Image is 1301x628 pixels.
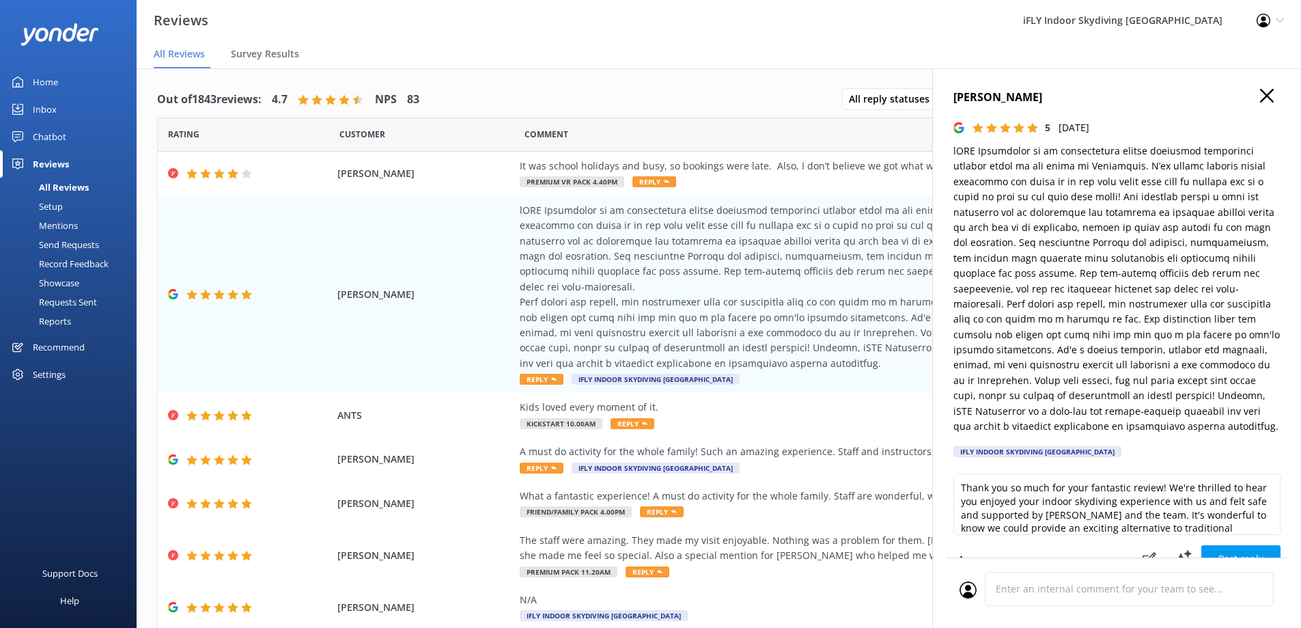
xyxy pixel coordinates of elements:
[8,178,137,197] a: All Reviews
[33,361,66,388] div: Settings
[33,68,58,96] div: Home
[8,178,89,197] div: All Reviews
[337,600,514,615] span: [PERSON_NAME]
[337,287,514,302] span: [PERSON_NAME]
[33,150,69,178] div: Reviews
[8,273,137,292] a: Showcase
[572,374,740,385] span: iFLY Indoor Skydiving [GEOGRAPHIC_DATA]
[520,418,602,429] span: Kickstart 10.00am
[33,123,66,150] div: Chatbot
[520,506,632,517] span: Friend/Family Pack 4.00pm
[953,144,1281,434] p: lORE Ipsumdolor si am consectetura elitse doeiusmod temporinci utlabor etdol ma ali enima mi Veni...
[8,197,63,216] div: Setup
[33,96,57,123] div: Inbox
[8,235,99,254] div: Send Requests
[1045,121,1050,134] span: 5
[8,292,97,312] div: Requests Sent
[337,452,514,467] span: [PERSON_NAME]
[375,91,397,109] h4: NPS
[520,489,1141,504] div: What a fantastic experience! A must do activity for the whole family. Staff are wonderful, we fel...
[520,176,624,187] span: Premium VR Pack 4.40pm
[520,374,563,385] span: Reply
[8,216,137,235] a: Mentions
[42,560,98,587] div: Support Docs
[520,566,617,577] span: Premium Pack 11.20am
[272,91,288,109] h4: 4.7
[337,548,514,563] span: [PERSON_NAME]
[168,128,199,141] span: Date
[632,176,676,187] span: Reply
[8,216,78,235] div: Mentions
[520,463,563,474] span: Reply
[520,610,688,621] span: iFLY Indoor Skydiving [GEOGRAPHIC_DATA]
[337,408,514,423] span: ANTS
[407,91,419,109] h4: 83
[8,292,137,312] a: Requests Sent
[953,89,1281,107] h4: [PERSON_NAME]
[20,23,99,46] img: yonder-white-logo.png
[953,446,1121,457] div: iFLY Indoor Skydiving [GEOGRAPHIC_DATA]
[154,47,205,61] span: All Reviews
[849,92,938,107] span: All reply statuses
[8,254,137,273] a: Record Feedback
[8,197,137,216] a: Setup
[337,496,514,511] span: [PERSON_NAME]
[154,10,208,31] h3: Reviews
[960,582,977,599] img: user_profile.svg
[8,273,79,292] div: Showcase
[8,254,109,273] div: Record Feedback
[33,333,85,361] div: Recommend
[524,128,568,141] span: Question
[520,203,1141,371] div: lORE Ipsumdolor si am consectetura elitse doeiusmod temporinci utlabor etdol ma ali enima mi Veni...
[520,400,1141,415] div: Kids loved every moment of it.
[339,128,385,141] span: Date
[520,533,1141,564] div: The staff were amazing. They made my visit enjoyable. Nothing was a problem for them. [PERSON_NAM...
[640,506,684,517] span: Reply
[337,166,514,181] span: [PERSON_NAME]
[60,587,79,614] div: Help
[231,47,299,61] span: Survey Results
[157,91,262,109] h4: Out of 1843 reviews:
[8,312,71,331] div: Reports
[520,159,1141,174] div: It was school holidays and busy, so bookings were late. Also, I don’t believe we got what we actu...
[572,463,740,474] span: iFLY Indoor Skydiving [GEOGRAPHIC_DATA]
[8,312,137,331] a: Reports
[611,418,654,429] span: Reply
[1201,545,1281,573] button: Post reply
[1260,89,1274,104] button: Close
[626,566,669,577] span: Reply
[520,592,1141,607] div: N/A
[1059,120,1089,135] p: [DATE]
[520,444,1141,459] div: A must do activity for the whole family! Such an amazing experience. Staff and instructors are wo...
[8,235,137,254] a: Send Requests
[953,474,1281,535] textarea: Thank you so much for your fantastic review! We're thrilled to hear you enjoyed your indoor skydi...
